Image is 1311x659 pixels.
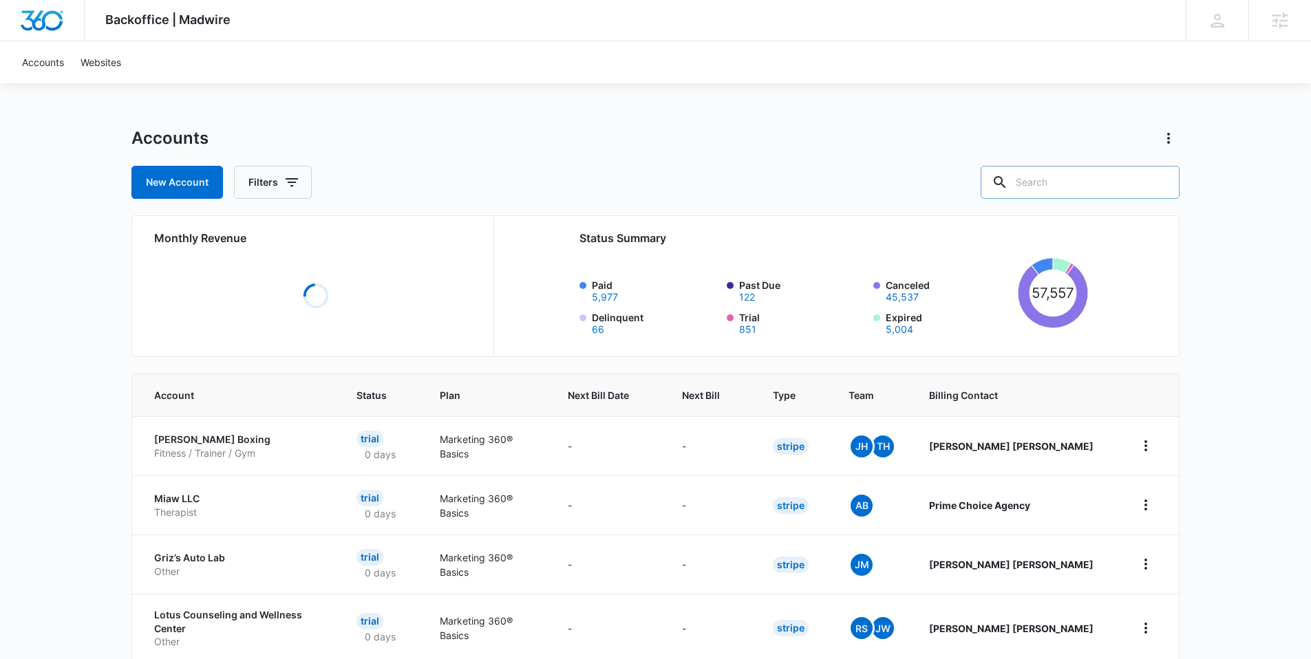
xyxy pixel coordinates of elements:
[851,617,873,639] span: RS
[773,497,809,514] div: Stripe
[568,388,629,402] span: Next Bill Date
[154,492,323,506] p: Miaw LLC
[851,495,873,517] span: AB
[739,278,866,302] label: Past Due
[154,433,323,460] a: [PERSON_NAME] BoxingFitness / Trainer / Gym
[356,629,404,644] p: 0 days
[154,608,323,649] a: Lotus Counseling and Wellness CenterOther
[773,620,809,636] div: Stripe
[440,491,535,520] p: Marketing 360® Basics
[154,492,323,519] a: Miaw LLCTherapist
[886,325,913,334] button: Expired
[105,12,231,27] span: Backoffice | Madwire
[154,506,323,519] p: Therapist
[154,446,323,460] p: Fitness / Trainer / Gym
[551,475,665,534] td: -
[851,554,873,576] span: JM
[592,292,618,302] button: Paid
[665,475,756,534] td: -
[1135,617,1157,639] button: home
[773,388,796,402] span: Type
[739,325,756,334] button: Trial
[154,388,303,402] span: Account
[131,166,223,199] a: New Account
[872,617,894,639] span: JW
[356,565,404,580] p: 0 days
[356,490,383,506] div: Trial
[592,310,718,334] label: Delinquent
[886,278,1012,302] label: Canceled
[1031,284,1074,301] tspan: 57,557
[929,623,1094,634] strong: [PERSON_NAME] [PERSON_NAME]
[440,614,535,642] p: Marketing 360® Basics
[579,230,1088,246] h2: Status Summary
[665,534,756,594] td: -
[739,292,755,302] button: Past Due
[551,416,665,475] td: -
[440,388,535,402] span: Plan
[356,431,383,447] div: Trial
[773,557,809,573] div: Stripe
[929,388,1102,402] span: Billing Contact
[981,166,1180,199] input: Search
[665,416,756,475] td: -
[440,432,535,461] p: Marketing 360® Basics
[886,292,919,302] button: Canceled
[773,438,809,455] div: Stripe
[739,310,866,334] label: Trial
[872,435,894,457] span: TH
[154,565,323,579] p: Other
[929,440,1094,452] strong: [PERSON_NAME] [PERSON_NAME]
[1135,494,1157,516] button: home
[356,506,404,521] p: 0 days
[72,41,129,83] a: Websites
[851,435,873,457] span: JH
[849,388,876,402] span: Team
[1135,435,1157,457] button: home
[1158,127,1180,149] button: Actions
[356,613,383,629] div: Trial
[356,388,387,402] span: Status
[234,166,312,199] button: Filters
[154,551,323,565] p: Griz’s Auto Lab
[131,128,209,149] h1: Accounts
[592,278,718,302] label: Paid
[14,41,72,83] a: Accounts
[154,551,323,578] a: Griz’s Auto LabOther
[154,608,323,635] p: Lotus Counseling and Wellness Center
[440,550,535,579] p: Marketing 360® Basics
[154,433,323,446] p: [PERSON_NAME] Boxing
[356,549,383,565] div: Trial
[592,325,604,334] button: Delinquent
[886,310,1012,334] label: Expired
[356,447,404,462] p: 0 days
[154,230,477,246] h2: Monthly Revenue
[551,534,665,594] td: -
[682,388,720,402] span: Next Bill
[154,635,323,649] p: Other
[1135,553,1157,575] button: home
[929,559,1094,570] strong: [PERSON_NAME] [PERSON_NAME]
[929,499,1030,511] strong: Prime Choice Agency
